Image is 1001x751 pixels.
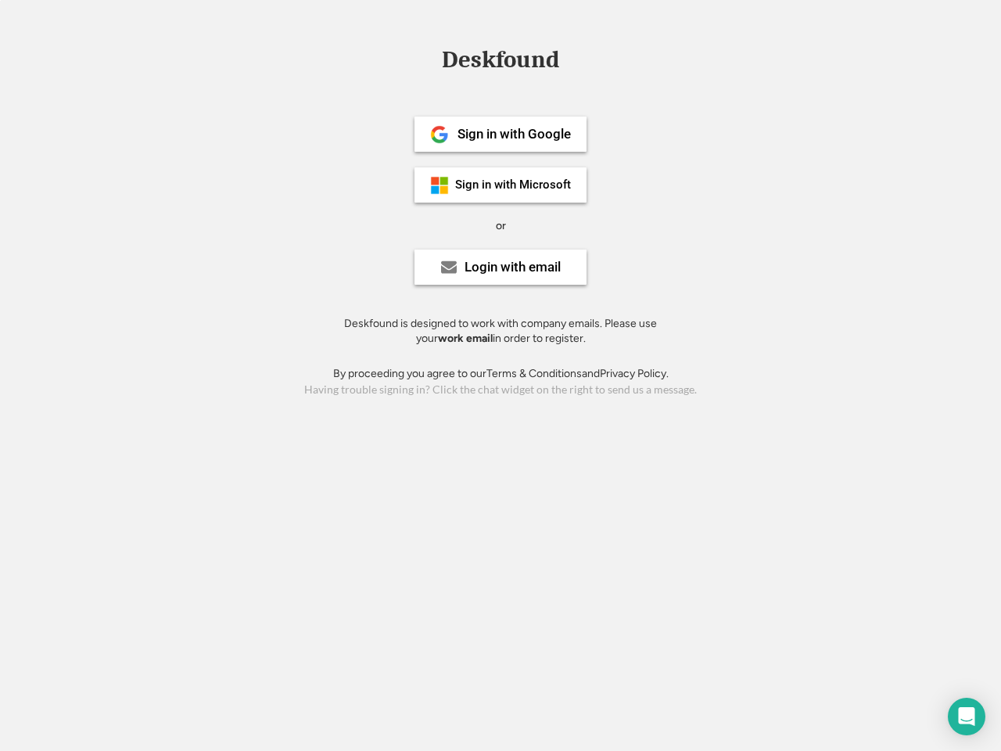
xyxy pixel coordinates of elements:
a: Terms & Conditions [486,367,582,380]
div: or [496,218,506,234]
div: Sign in with Google [457,128,571,141]
div: Open Intercom Messenger [948,698,985,735]
img: ms-symbollockup_mssymbol_19.png [430,176,449,195]
strong: work email [438,332,493,345]
div: By proceeding you agree to our and [333,366,669,382]
div: Deskfound is designed to work with company emails. Please use your in order to register. [325,316,676,347]
a: Privacy Policy. [600,367,669,380]
div: Sign in with Microsoft [455,179,571,191]
img: 1024px-Google__G__Logo.svg.png [430,125,449,144]
div: Login with email [465,261,561,274]
div: Deskfound [434,48,567,72]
